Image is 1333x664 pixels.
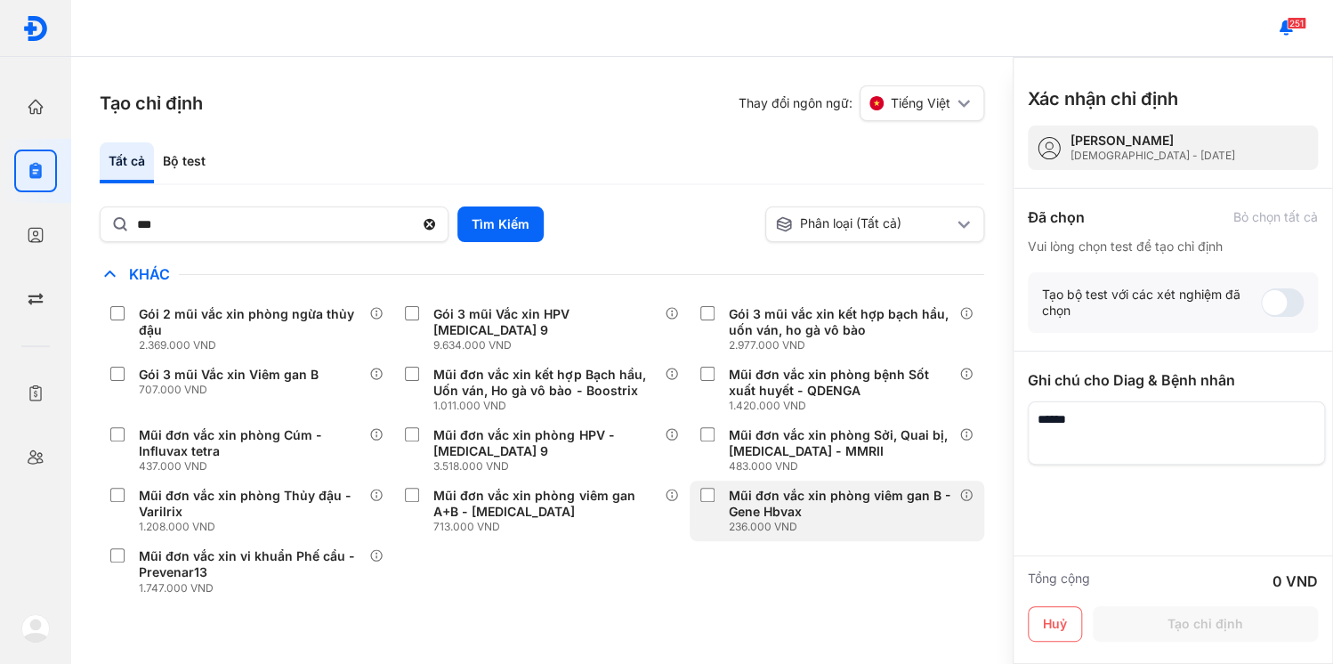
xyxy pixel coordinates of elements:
[433,520,664,534] div: 713.000 VND
[729,367,952,399] div: Mũi đơn vắc xin phòng bệnh Sốt xuất huyết - QDENGA
[139,459,369,474] div: 437.000 VND
[1028,571,1090,592] div: Tổng cộng
[139,383,326,397] div: 707.000 VND
[729,459,959,474] div: 483.000 VND
[433,488,657,520] div: Mũi đơn vắc xin phòng viêm gan A+B - [MEDICAL_DATA]
[729,399,959,413] div: 1.420.000 VND
[1028,86,1178,111] h3: Xác nhận chỉ định
[139,427,362,459] div: Mũi đơn vắc xin phòng Cúm - Influvax tetra
[433,338,664,352] div: 9.634.000 VND
[139,488,362,520] div: Mũi đơn vắc xin phòng Thủy đậu - Varilrix
[1028,369,1318,391] div: Ghi chú cho Diag & Bệnh nhân
[433,399,664,413] div: 1.011.000 VND
[139,581,369,595] div: 1.747.000 VND
[457,206,544,242] button: Tìm Kiếm
[154,142,214,183] div: Bộ test
[1070,149,1235,163] div: [DEMOGRAPHIC_DATA] - [DATE]
[139,306,362,338] div: Gói 2 mũi vắc xin phòng ngừa thủy đậu
[139,548,362,580] div: Mũi đơn vắc xin vi khuẩn Phế cầu - Prevenar13
[1287,17,1306,29] span: 251
[1028,206,1085,228] div: Đã chọn
[120,265,179,283] span: Khác
[433,459,664,474] div: 3.518.000 VND
[1028,606,1082,642] button: Huỷ
[1093,606,1318,642] button: Tạo chỉ định
[1233,209,1318,225] div: Bỏ chọn tất cả
[1042,287,1261,319] div: Tạo bộ test với các xét nghiệm đã chọn
[139,520,369,534] div: 1.208.000 VND
[433,306,657,338] div: Gói 3 mũi Vắc xin HPV [MEDICAL_DATA] 9
[139,367,319,383] div: Gói 3 mũi Vắc xin Viêm gan B
[100,91,203,116] h3: Tạo chỉ định
[433,427,657,459] div: Mũi đơn vắc xin phòng HPV - [MEDICAL_DATA] 9
[139,338,369,352] div: 2.369.000 VND
[1028,239,1318,255] div: Vui lòng chọn test để tạo chỉ định
[1272,571,1318,592] div: 0 VND
[739,85,984,121] div: Thay đổi ngôn ngữ:
[891,95,950,111] span: Tiếng Việt
[22,15,49,42] img: logo
[1070,133,1235,149] div: [PERSON_NAME]
[775,215,954,233] div: Phân loại (Tất cả)
[729,306,952,338] div: Gói 3 mũi vắc xin kết hợp bạch hầu, uốn ván, ho gà vô bào
[433,367,657,399] div: Mũi đơn vắc xin kết hợp Bạch hầu, Uốn ván, Ho gà vô bào - Boostrix
[729,338,959,352] div: 2.977.000 VND
[729,488,952,520] div: Mũi đơn vắc xin phòng viêm gan B - Gene Hbvax
[21,614,50,643] img: logo
[729,520,959,534] div: 236.000 VND
[100,142,154,183] div: Tất cả
[729,427,952,459] div: Mũi đơn vắc xin phòng Sởi, Quai bị, [MEDICAL_DATA] - MMRII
